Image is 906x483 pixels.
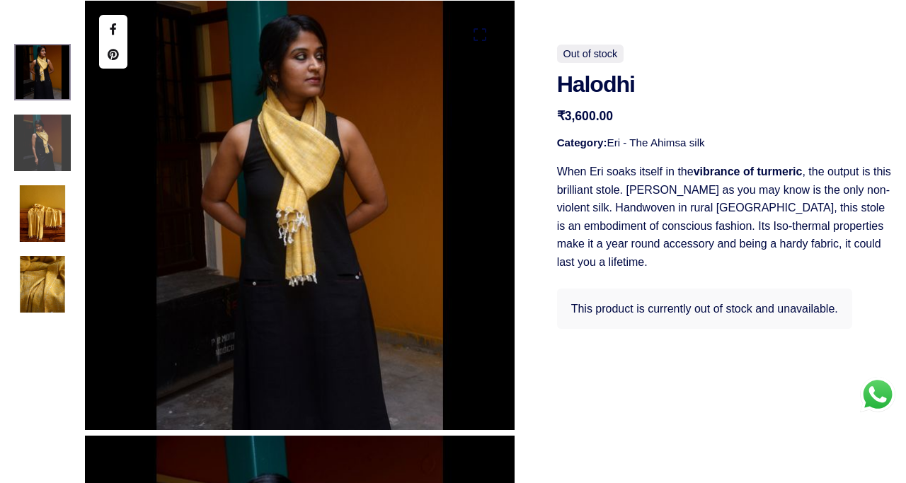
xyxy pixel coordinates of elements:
[14,255,71,312] img: Halodhi
[607,136,705,148] a: Eri - The Ahimsa silk
[557,288,852,329] div: This product is currently out of stock and unavailable.
[557,108,565,122] span: ₹
[557,108,614,122] bdi: 3,600.00
[14,185,71,241] img: Halodhi
[557,165,891,268] span: When Eri soaks itself in the , the output is this brilliant stole. [PERSON_NAME] as you may know ...
[694,165,803,178] strong: vibrance of turmeric
[557,71,892,97] h1: Halodhi
[860,377,895,412] div: WhatsApp us
[14,114,71,170] img: Halodhi
[85,1,515,430] img: Halodhi
[557,44,624,62] span: Out of stock
[557,136,705,148] span: Category:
